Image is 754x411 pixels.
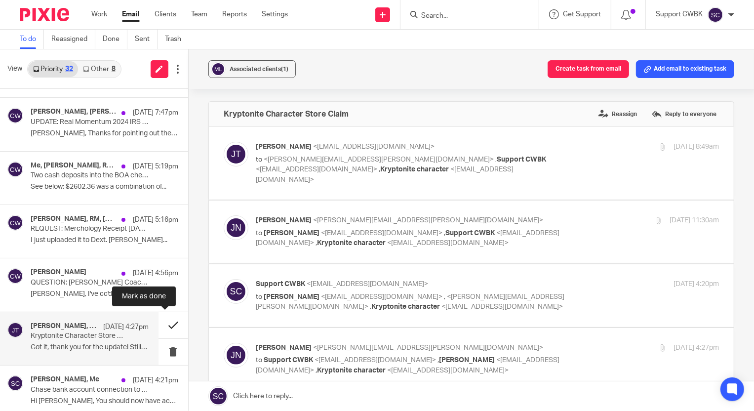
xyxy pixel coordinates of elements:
[321,293,442,300] span: <[EMAIL_ADDRESS][DOMAIN_NAME]>
[31,397,178,406] p: Hi [PERSON_NAME], You should now have access....
[69,88,91,94] span: 655-3811
[31,236,178,245] p: I just uploaded it to Dext. [PERSON_NAME]...
[31,183,178,191] p: See below: $2602.36 was a combination of...
[264,357,313,364] span: Support CWBK
[670,215,719,226] p: [DATE] 11:30am
[596,107,639,122] label: Reassign
[133,375,178,385] p: [DATE] 4:21pm
[53,106,95,114] a: [DOMAIN_NAME]
[88,21,90,29] span: ,
[53,118,148,123] span: [STREET_ADDRESS][PERSON_NAME]
[155,9,176,19] a: Clients
[256,156,262,163] span: to
[211,62,226,77] img: svg%3E
[656,9,703,19] p: Support CWBK
[31,386,149,394] p: Chase bank account connection to QuickBooks
[103,322,149,332] p: [DATE] 4:27pm
[191,9,207,19] a: Team
[262,9,288,19] a: Settings
[313,344,543,351] span: <[PERSON_NAME][EMAIL_ADDRESS][PERSON_NAME][DOMAIN_NAME]>
[256,344,312,351] span: [PERSON_NAME]
[112,66,116,73] div: 8
[708,7,723,23] img: svg%3E
[31,118,149,126] p: UPDATE: Real Momentum 2024 IRS 990
[316,240,317,247] span: ,
[141,101,189,107] a: @[DOMAIN_NAME]
[53,88,69,94] span: T: 425-
[78,61,120,77] a: Other8
[439,357,495,364] span: [PERSON_NAME]
[674,142,719,152] p: [DATE] 8:49am
[636,60,734,78] button: Add email to existing task
[315,357,436,364] span: <[EMAIL_ADDRESS][DOMAIN_NAME]>
[437,357,439,364] span: ,
[122,9,140,19] a: Email
[31,290,178,298] p: [PERSON_NAME], I've cc'd [PERSON_NAME] and [PERSON_NAME] on...
[51,30,95,49] a: Reassigned
[31,215,117,223] h4: [PERSON_NAME], RM, [PERSON_NAME]
[370,303,371,310] span: ,
[53,68,109,84] img: image002.png
[31,279,149,287] p: QUESTION: [PERSON_NAME] Coaching Legacy Launchpad
[31,343,149,352] p: Got it, thank you for the update! Still save a...
[53,127,65,140] img: image003.png
[307,281,428,288] span: <[EMAIL_ADDRESS][DOMAIN_NAME]>
[165,30,189,49] a: Trash
[31,108,117,116] h4: [PERSON_NAME], [PERSON_NAME]
[256,357,559,374] span: <[EMAIL_ADDRESS][DOMAIN_NAME]>
[387,240,509,247] span: <[EMAIL_ADDRESS][DOMAIN_NAME]>
[256,293,262,300] span: to
[264,230,319,237] span: [PERSON_NAME]
[135,30,158,49] a: Sent
[256,357,262,364] span: to
[20,30,44,49] a: To do
[256,166,377,173] span: <[EMAIL_ADDRESS][DOMAIN_NAME]>
[102,127,114,140] img: image006.png
[189,101,190,107] span: |
[224,279,248,304] img: svg%3E
[133,268,178,278] p: [DATE] 4:56pm
[441,303,563,310] span: <[EMAIL_ADDRESS][DOMAIN_NAME]>
[563,11,601,18] span: Get Support
[224,142,248,166] img: svg%3E
[313,143,435,150] span: <[EMAIL_ADDRESS][DOMAIN_NAME]>
[380,166,449,173] span: Kryptonite character
[133,215,178,225] p: [DATE] 5:16pm
[7,64,22,74] span: View
[281,66,288,72] span: (1)
[91,9,107,19] a: Work
[445,230,495,237] span: Support CWBK
[31,375,99,384] h4: [PERSON_NAME], Me
[674,279,719,289] p: [DATE] 4:20pm
[31,225,149,233] p: REQUEST: Merchology Receipt [DATE] for $1610.18
[256,281,305,288] span: Support CWBK
[387,367,509,374] span: <[EMAIL_ADDRESS][DOMAIN_NAME]>
[69,127,81,140] img: image004.png
[7,162,23,177] img: svg%3E
[321,230,442,237] span: <[EMAIL_ADDRESS][DOMAIN_NAME]>
[7,215,23,231] img: svg%3E
[371,303,440,310] span: Kryptonite character
[7,322,23,338] img: svg%3E
[31,268,86,277] h4: [PERSON_NAME]
[420,12,509,21] input: Search
[7,375,23,391] img: svg%3E
[53,94,107,100] span: C: [PHONE_NUMBER]
[444,293,445,300] span: ,
[548,60,629,78] button: Create task from email
[31,332,125,340] p: Kryptonite Character Store Claim
[256,143,312,150] span: [PERSON_NAME]
[7,268,23,284] img: svg%3E
[31,129,178,138] p: [PERSON_NAME], Thanks for pointing out the MH loan is...
[53,101,188,107] span: [PERSON_NAME].[PERSON_NAME]
[316,367,317,374] span: ,
[230,66,288,72] span: Associated clients
[103,30,127,49] a: Done
[256,230,262,237] span: to
[317,240,386,247] span: Kryptonite character
[20,8,69,21] img: Pixie
[674,343,719,353] p: [DATE] 4:27pm
[85,127,98,140] img: image005.png
[256,166,514,183] span: <[EMAIL_ADDRESS][DOMAIN_NAME]>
